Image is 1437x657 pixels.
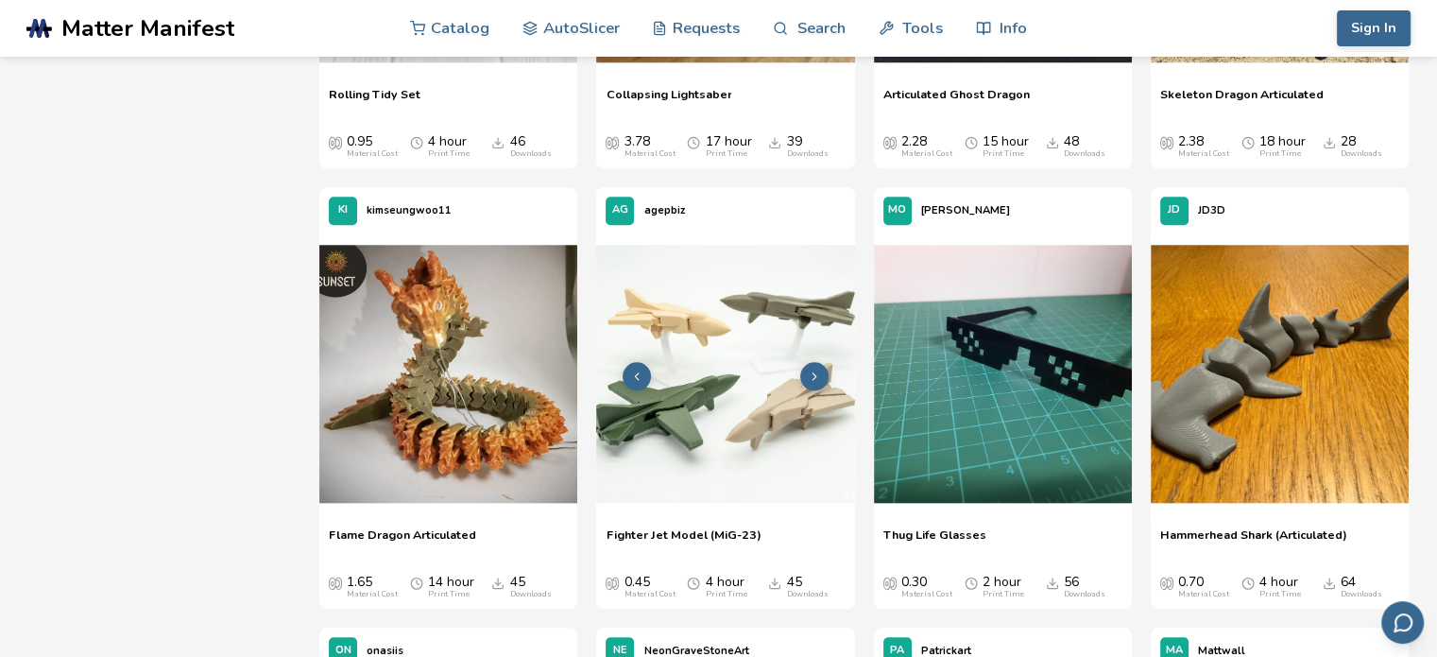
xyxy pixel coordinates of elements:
span: KI [338,204,348,216]
a: Hammerhead Shark (Articulated) [1160,527,1347,556]
div: 18 hour [1259,134,1306,159]
span: Average Cost [1160,575,1173,590]
div: Downloads [1064,590,1105,599]
div: Print Time [1259,149,1301,159]
div: 17 hour [705,134,751,159]
span: Average Cost [606,575,619,590]
div: Print Time [705,590,746,599]
div: Downloads [1341,149,1382,159]
div: Material Cost [901,149,952,159]
div: Print Time [428,149,470,159]
div: Print Time [1259,590,1301,599]
span: JD [1168,204,1180,216]
div: 45 [786,575,828,599]
a: Collapsing Lightsaber [606,87,731,115]
div: 64 [1341,575,1382,599]
div: 39 [786,134,828,159]
span: NE [613,645,627,657]
div: 48 [1064,134,1105,159]
span: Downloads [491,575,505,590]
div: 2.28 [901,134,952,159]
span: Average Cost [606,134,619,149]
span: Average Cost [883,575,897,590]
a: Thug Life Glasses [883,527,986,556]
div: 0.70 [1178,575,1229,599]
a: Articulated Ghost Dragon [883,87,1030,115]
div: Print Time [705,149,746,159]
div: Material Cost [624,149,675,159]
span: Average Print Time [1241,134,1255,149]
div: Downloads [509,590,551,599]
span: Downloads [1323,575,1336,590]
span: Average Print Time [1241,575,1255,590]
div: 4 hour [705,575,746,599]
span: Average Cost [329,134,342,149]
div: 2.38 [1178,134,1229,159]
span: MO [888,204,906,216]
div: Downloads [1341,590,1382,599]
div: Print Time [983,149,1024,159]
div: 0.95 [347,134,398,159]
a: Skeleton Dragon Articulated [1160,87,1324,115]
div: 56 [1064,575,1105,599]
span: ON [335,645,351,657]
div: Downloads [786,590,828,599]
div: Downloads [786,149,828,159]
div: Downloads [1064,149,1105,159]
span: Average Print Time [965,575,978,590]
div: Material Cost [1178,149,1229,159]
span: Average Print Time [410,134,423,149]
div: 14 hour [428,575,474,599]
span: Average Print Time [965,134,978,149]
div: 15 hour [983,134,1029,159]
span: Average Print Time [410,575,423,590]
div: 2 hour [983,575,1024,599]
span: Downloads [491,134,505,149]
a: Rolling Tidy Set [329,87,420,115]
div: Material Cost [347,149,398,159]
span: Downloads [1046,134,1059,149]
div: Material Cost [901,590,952,599]
a: Fighter Jet Model (MiG-23) [606,527,761,556]
div: 0.30 [901,575,952,599]
div: Print Time [983,590,1024,599]
div: Print Time [428,590,470,599]
div: Downloads [509,149,551,159]
span: Downloads [768,134,781,149]
div: Material Cost [1178,590,1229,599]
p: agepbiz [643,200,684,220]
p: JD3D [1198,200,1225,220]
span: Downloads [768,575,781,590]
span: Matter Manifest [61,15,234,42]
div: Material Cost [347,590,398,599]
span: Average Cost [883,134,897,149]
a: Flame Dragon Articulated [329,527,476,556]
span: Average Print Time [687,134,700,149]
span: Average Cost [1160,134,1173,149]
p: kimseungwoo11 [367,200,452,220]
div: Material Cost [624,590,675,599]
div: 4 hour [428,134,470,159]
span: AG [612,204,628,216]
span: PA [890,645,904,657]
span: Downloads [1046,575,1059,590]
div: 0.45 [624,575,675,599]
span: Average Cost [329,575,342,590]
div: 28 [1341,134,1382,159]
button: Send feedback via email [1381,601,1424,644]
div: 4 hour [1259,575,1301,599]
div: 45 [509,575,551,599]
div: 3.78 [624,134,675,159]
span: Average Print Time [687,575,700,590]
div: 1.65 [347,575,398,599]
span: MA [1166,645,1183,657]
span: Downloads [1323,134,1336,149]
